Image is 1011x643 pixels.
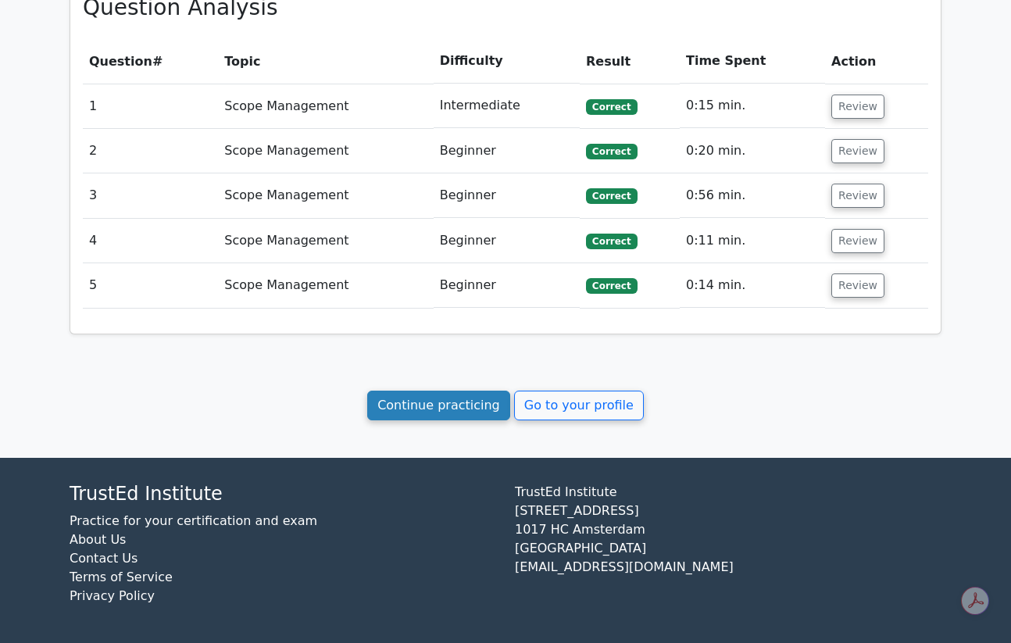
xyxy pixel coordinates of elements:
[70,532,126,547] a: About Us
[680,39,825,84] th: Time Spent
[434,219,580,263] td: Beginner
[434,39,580,84] th: Difficulty
[70,570,173,584] a: Terms of Service
[680,219,825,263] td: 0:11 min.
[70,483,496,505] h4: TrustEd Institute
[825,39,928,84] th: Action
[218,39,433,84] th: Topic
[831,229,884,253] button: Review
[434,84,580,128] td: Intermediate
[434,173,580,218] td: Beginner
[831,273,884,298] button: Review
[505,483,951,618] div: TrustEd Institute [STREET_ADDRESS] 1017 HC Amsterdam [GEOGRAPHIC_DATA] [EMAIL_ADDRESS][DOMAIN_NAME]
[831,95,884,119] button: Review
[218,219,433,263] td: Scope Management
[434,263,580,308] td: Beginner
[70,588,155,603] a: Privacy Policy
[680,173,825,218] td: 0:56 min.
[218,129,433,173] td: Scope Management
[514,391,644,420] a: Go to your profile
[680,129,825,173] td: 0:20 min.
[586,278,637,294] span: Correct
[218,173,433,218] td: Scope Management
[70,513,317,528] a: Practice for your certification and exam
[434,129,580,173] td: Beginner
[831,139,884,163] button: Review
[586,234,637,249] span: Correct
[586,99,637,115] span: Correct
[580,39,680,84] th: Result
[83,84,218,128] td: 1
[680,263,825,308] td: 0:14 min.
[83,129,218,173] td: 2
[70,551,138,566] a: Contact Us
[831,184,884,208] button: Review
[83,263,218,308] td: 5
[586,144,637,159] span: Correct
[83,39,218,84] th: #
[218,84,433,128] td: Scope Management
[367,391,510,420] a: Continue practicing
[586,188,637,204] span: Correct
[83,219,218,263] td: 4
[218,263,433,308] td: Scope Management
[89,54,152,69] span: Question
[83,173,218,218] td: 3
[680,84,825,128] td: 0:15 min.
